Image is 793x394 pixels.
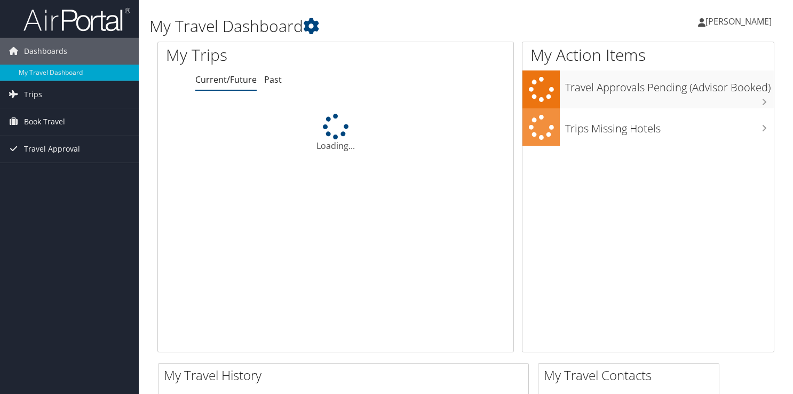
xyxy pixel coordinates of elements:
a: [PERSON_NAME] [698,5,782,37]
a: Trips Missing Hotels [522,108,774,146]
img: airportal-logo.png [23,7,130,32]
h2: My Travel History [164,366,528,384]
a: Past [264,74,282,85]
div: Loading... [158,114,513,152]
h1: My Travel Dashboard [149,15,572,37]
h1: My Trips [166,44,358,66]
h1: My Action Items [522,44,774,66]
span: Travel Approval [24,136,80,162]
h2: My Travel Contacts [544,366,719,384]
span: Dashboards [24,38,67,65]
a: Travel Approvals Pending (Advisor Booked) [522,70,774,108]
span: Trips [24,81,42,108]
span: Book Travel [24,108,65,135]
h3: Travel Approvals Pending (Advisor Booked) [565,75,774,95]
h3: Trips Missing Hotels [565,116,774,136]
a: Current/Future [195,74,257,85]
span: [PERSON_NAME] [705,15,772,27]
